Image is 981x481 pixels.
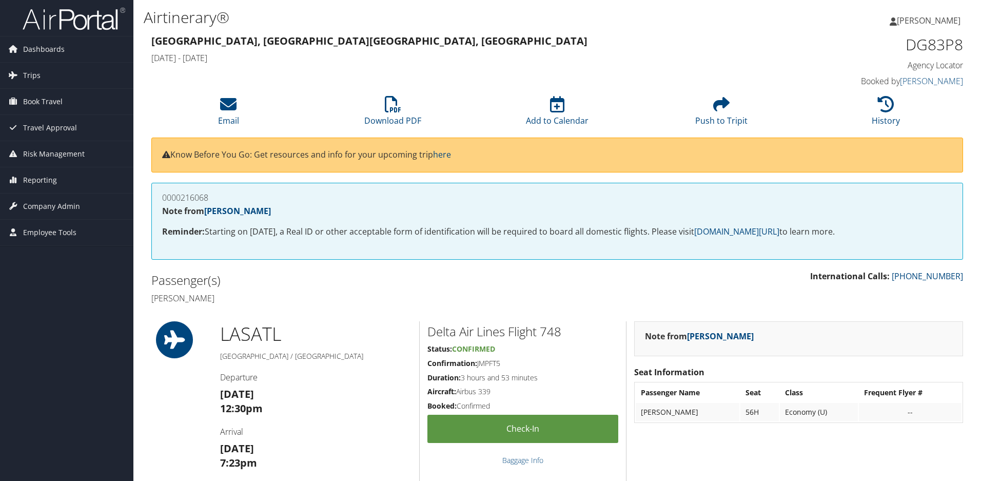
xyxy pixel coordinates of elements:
img: airportal-logo.png [23,7,125,31]
a: [DOMAIN_NAME][URL] [694,226,779,237]
span: Trips [23,63,41,88]
h4: Arrival [220,426,411,437]
a: [PHONE_NUMBER] [892,271,963,282]
a: [PERSON_NAME] [890,5,971,36]
span: Risk Management [23,141,85,167]
span: Travel Approval [23,115,77,141]
strong: Status: [427,344,452,354]
strong: [GEOGRAPHIC_DATA], [GEOGRAPHIC_DATA] [GEOGRAPHIC_DATA], [GEOGRAPHIC_DATA] [151,34,587,48]
h5: Confirmed [427,401,618,411]
strong: Aircraft: [427,387,456,396]
strong: Duration: [427,373,461,382]
strong: Note from [645,331,754,342]
td: 56H [740,403,779,421]
h4: Agency Locator [772,60,963,71]
a: [PERSON_NAME] [900,75,963,87]
a: [PERSON_NAME] [204,205,271,217]
strong: [DATE] [220,441,254,455]
h5: 3 hours and 53 minutes [427,373,618,383]
h4: Booked by [772,75,963,87]
a: Check-in [427,415,618,443]
th: Frequent Flyer # [859,383,962,402]
a: Add to Calendar [526,102,588,126]
h5: Airbus 339 [427,387,618,397]
div: -- [864,408,956,417]
span: Confirmed [452,344,495,354]
h2: Delta Air Lines Flight 748 [427,323,618,340]
h1: LAS ATL [220,321,411,347]
h1: DG83P8 [772,34,963,55]
strong: International Calls: [810,271,890,282]
span: Book Travel [23,89,63,114]
h4: Departure [220,372,411,383]
strong: Seat Information [634,367,704,378]
h5: JMPFT5 [427,358,618,369]
strong: Reminder: [162,226,205,237]
td: [PERSON_NAME] [636,403,739,421]
td: Economy (U) [780,403,858,421]
strong: Booked: [427,401,457,411]
strong: [DATE] [220,387,254,401]
strong: 12:30pm [220,401,263,415]
h4: 0000216068 [162,194,952,202]
a: Email [218,102,239,126]
strong: Note from [162,205,271,217]
strong: Confirmation: [427,358,477,368]
strong: 7:23pm [220,456,257,470]
span: [PERSON_NAME] [897,15,960,26]
h5: [GEOGRAPHIC_DATA] / [GEOGRAPHIC_DATA] [220,351,411,361]
a: [PERSON_NAME] [687,331,754,342]
span: Reporting [23,167,57,193]
h2: Passenger(s) [151,272,550,289]
span: Dashboards [23,36,65,62]
th: Passenger Name [636,383,739,402]
a: here [433,149,451,160]
a: Baggage Info [502,455,543,465]
a: Download PDF [364,102,421,126]
a: Push to Tripit [695,102,748,126]
h4: [DATE] - [DATE] [151,52,756,64]
h1: Airtinerary® [144,7,695,28]
th: Class [780,383,858,402]
h4: [PERSON_NAME] [151,293,550,304]
th: Seat [740,383,779,402]
span: Employee Tools [23,220,76,245]
p: Know Before You Go: Get resources and info for your upcoming trip [162,148,952,162]
p: Starting on [DATE], a Real ID or other acceptable form of identification will be required to boar... [162,225,952,239]
a: History [872,102,900,126]
span: Company Admin [23,194,80,219]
